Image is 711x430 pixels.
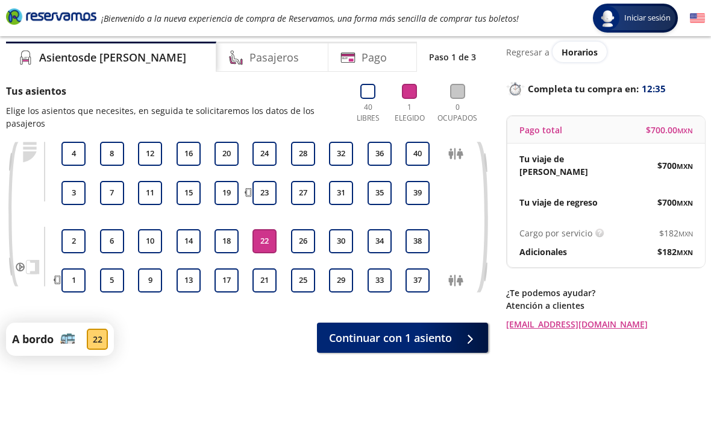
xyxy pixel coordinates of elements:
[368,268,392,292] button: 33
[291,229,315,253] button: 26
[177,268,201,292] button: 13
[329,330,452,346] span: Continuar con 1 asiento
[429,51,476,63] p: Paso 1 de 3
[406,229,430,253] button: 38
[6,7,96,25] i: Brand Logo
[61,229,86,253] button: 2
[657,196,693,209] span: $ 700
[177,142,201,166] button: 16
[249,49,299,66] h4: Pasajeros
[177,229,201,253] button: 14
[138,268,162,292] button: 9
[61,142,86,166] button: 4
[677,198,693,207] small: MXN
[519,245,567,258] p: Adicionales
[677,162,693,171] small: MXN
[215,181,239,205] button: 19
[177,181,201,205] button: 15
[291,181,315,205] button: 27
[61,268,86,292] button: 1
[657,245,693,258] span: $ 182
[138,181,162,205] button: 11
[393,102,427,124] p: 1 Elegido
[362,49,387,66] h4: Pago
[368,181,392,205] button: 35
[506,299,705,312] p: Atención a clientes
[329,181,353,205] button: 31
[12,331,54,347] p: A bordo
[406,181,430,205] button: 39
[6,84,340,98] p: Tus asientos
[252,142,277,166] button: 24
[215,142,239,166] button: 20
[352,102,384,124] p: 40 Libres
[506,42,705,62] div: Regresar a ver horarios
[406,142,430,166] button: 40
[519,124,562,136] p: Pago total
[252,181,277,205] button: 23
[506,318,705,330] a: [EMAIL_ADDRESS][DOMAIN_NAME]
[368,229,392,253] button: 34
[406,268,430,292] button: 37
[39,49,186,66] h4: Asientos de [PERSON_NAME]
[138,229,162,253] button: 10
[436,102,479,124] p: 0 Ocupados
[519,196,598,209] p: Tu viaje de regreso
[657,159,693,172] span: $ 700
[215,268,239,292] button: 17
[252,268,277,292] button: 21
[100,181,124,205] button: 7
[329,142,353,166] button: 32
[506,286,705,299] p: ¿Te podemos ayudar?
[100,268,124,292] button: 5
[562,46,598,58] span: Horarios
[101,13,519,24] em: ¡Bienvenido a la nueva experiencia de compra de Reservamos, una forma más sencilla de comprar tus...
[519,227,592,239] p: Cargo por servicio
[138,142,162,166] button: 12
[506,80,705,97] p: Completa tu compra en :
[506,46,550,58] p: Regresar a
[619,12,675,24] span: Iniciar sesión
[252,229,277,253] button: 22
[368,142,392,166] button: 36
[61,181,86,205] button: 3
[690,11,705,26] button: English
[291,268,315,292] button: 25
[659,227,693,239] span: $ 182
[6,7,96,29] a: Brand Logo
[87,329,108,350] div: 22
[642,82,666,96] span: 12:35
[317,323,488,353] button: Continuar con 1 asiento
[291,142,315,166] button: 28
[6,104,340,130] p: Elige los asientos que necesites, en seguida te solicitaremos los datos de los pasajeros
[329,268,353,292] button: 29
[646,124,693,136] span: $ 700.00
[329,229,353,253] button: 30
[677,126,693,135] small: MXN
[100,229,124,253] button: 6
[215,229,239,253] button: 18
[678,229,693,238] small: MXN
[519,153,606,178] p: Tu viaje de [PERSON_NAME]
[677,248,693,257] small: MXN
[100,142,124,166] button: 8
